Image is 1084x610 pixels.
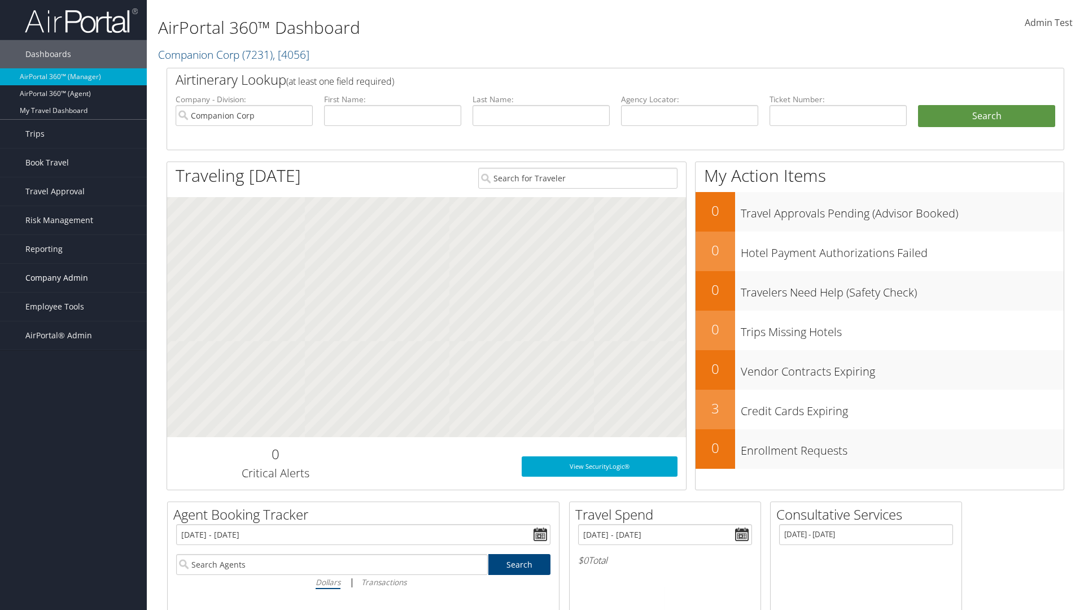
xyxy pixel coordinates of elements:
[741,239,1064,261] h3: Hotel Payment Authorizations Failed
[696,399,735,418] h2: 3
[25,149,69,177] span: Book Travel
[696,192,1064,232] a: 0Travel Approvals Pending (Advisor Booked)
[273,47,309,62] span: , [ 4056 ]
[25,321,92,350] span: AirPortal® Admin
[25,293,84,321] span: Employee Tools
[1025,16,1073,29] span: Admin Test
[176,70,981,89] h2: Airtinerary Lookup
[575,505,760,524] h2: Travel Spend
[696,359,735,378] h2: 0
[158,16,768,40] h1: AirPortal 360™ Dashboard
[918,105,1055,128] button: Search
[176,445,375,464] h2: 0
[1025,6,1073,41] a: Admin Test
[176,94,313,105] label: Company - Division:
[696,241,735,260] h2: 0
[473,94,610,105] label: Last Name:
[522,456,677,477] a: View SecurityLogic®
[173,505,559,524] h2: Agent Booking Tracker
[696,350,1064,390] a: 0Vendor Contracts Expiring
[158,47,309,62] a: Companion Corp
[741,200,1064,221] h3: Travel Approvals Pending (Advisor Booked)
[776,505,961,524] h2: Consultative Services
[176,164,301,188] h1: Traveling [DATE]
[361,577,406,587] i: Transactions
[696,390,1064,429] a: 3Credit Cards Expiring
[578,554,752,567] h6: Total
[696,201,735,220] h2: 0
[741,437,1064,459] h3: Enrollment Requests
[741,358,1064,380] h3: Vendor Contracts Expiring
[324,94,461,105] label: First Name:
[176,465,375,481] h3: Critical Alerts
[696,280,735,299] h2: 0
[286,75,394,88] span: (at least one field required)
[741,398,1064,419] h3: Credit Cards Expiring
[25,177,85,206] span: Travel Approval
[25,40,71,68] span: Dashboards
[696,232,1064,271] a: 0Hotel Payment Authorizations Failed
[696,311,1064,350] a: 0Trips Missing Hotels
[25,206,93,234] span: Risk Management
[242,47,273,62] span: ( 7231 )
[478,168,677,189] input: Search for Traveler
[316,577,340,587] i: Dollars
[696,271,1064,311] a: 0Travelers Need Help (Safety Check)
[25,235,63,263] span: Reporting
[488,554,551,575] a: Search
[621,94,758,105] label: Agency Locator:
[741,279,1064,300] h3: Travelers Need Help (Safety Check)
[696,438,735,457] h2: 0
[741,319,1064,340] h3: Trips Missing Hotels
[25,7,138,34] img: airportal-logo.png
[696,320,735,339] h2: 0
[696,429,1064,469] a: 0Enrollment Requests
[770,94,907,105] label: Ticket Number:
[696,164,1064,188] h1: My Action Items
[176,575,550,589] div: |
[25,120,45,148] span: Trips
[176,554,488,575] input: Search Agents
[578,554,588,567] span: $0
[25,264,88,292] span: Company Admin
